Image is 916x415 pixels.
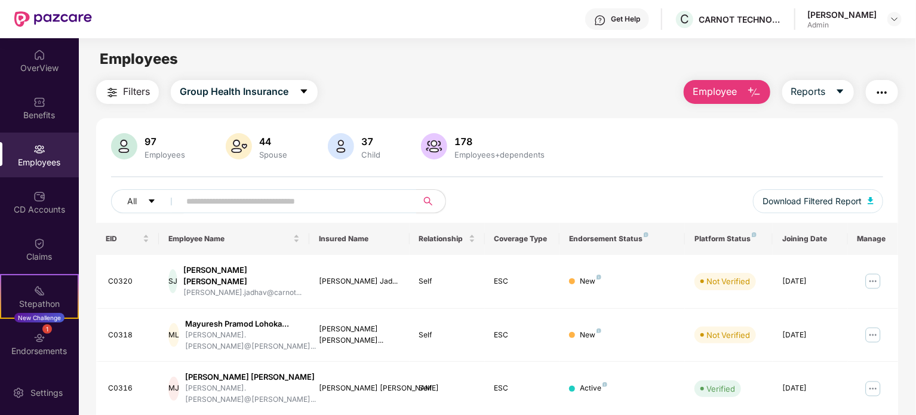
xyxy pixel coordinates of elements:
img: svg+xml;base64,PHN2ZyB4bWxucz0iaHR0cDovL3d3dy53My5vcmcvMjAwMC9zdmciIHhtbG5zOnhsaW5rPSJodHRwOi8vd3... [421,133,447,159]
img: svg+xml;base64,PHN2ZyB4bWxucz0iaHR0cDovL3d3dy53My5vcmcvMjAwMC9zdmciIHdpZHRoPSI4IiBoZWlnaHQ9IjgiIH... [752,232,757,237]
div: [PERSON_NAME] [PERSON_NAME] [319,383,400,394]
img: svg+xml;base64,PHN2ZyBpZD0iSG9tZSIgeG1sbnM9Imh0dHA6Ly93d3cudzMub3JnLzIwMDAvc3ZnIiB3aWR0aD0iMjAiIG... [33,49,45,61]
div: CARNOT TECHNOLOGIES PRIVATE LIMITED [699,14,782,25]
div: New Challenge [14,313,64,322]
button: Reportscaret-down [782,80,854,104]
th: EID [96,223,159,255]
span: Reports [791,84,826,99]
div: [PERSON_NAME].[PERSON_NAME]@[PERSON_NAME]... [185,330,316,352]
div: Employees+dependents [452,150,547,159]
div: C0316 [108,383,149,394]
div: [PERSON_NAME].[PERSON_NAME]@[PERSON_NAME]... [185,383,316,405]
img: manageButton [863,325,883,345]
span: C [680,12,689,26]
img: svg+xml;base64,PHN2ZyB4bWxucz0iaHR0cDovL3d3dy53My5vcmcvMjAwMC9zdmciIHhtbG5zOnhsaW5rPSJodHRwOi8vd3... [868,197,874,204]
div: [DATE] [782,330,838,341]
th: Relationship [410,223,485,255]
img: svg+xml;base64,PHN2ZyBpZD0iSGVscC0zMngzMiIgeG1sbnM9Imh0dHA6Ly93d3cudzMub3JnLzIwMDAvc3ZnIiB3aWR0aD... [594,14,606,26]
div: Self [419,276,475,287]
div: ESC [494,276,551,287]
img: svg+xml;base64,PHN2ZyB4bWxucz0iaHR0cDovL3d3dy53My5vcmcvMjAwMC9zdmciIHdpZHRoPSIyMSIgaGVpZ2h0PSIyMC... [33,285,45,297]
div: Platform Status [694,234,763,244]
span: Employee Name [168,234,291,244]
div: Not Verified [706,329,750,341]
button: Group Health Insurancecaret-down [171,80,318,104]
img: svg+xml;base64,PHN2ZyBpZD0iRHJvcGRvd24tMzJ4MzIiIHhtbG5zPSJodHRwOi8vd3d3LnczLm9yZy8yMDAwL3N2ZyIgd2... [890,14,899,24]
div: [DATE] [782,276,838,287]
div: [PERSON_NAME] [PERSON_NAME] [183,265,302,287]
div: Settings [27,387,66,399]
img: svg+xml;base64,PHN2ZyB4bWxucz0iaHR0cDovL3d3dy53My5vcmcvMjAwMC9zdmciIHhtbG5zOnhsaW5rPSJodHRwOi8vd3... [328,133,354,159]
div: [PERSON_NAME] Jad... [319,276,400,287]
div: ML [168,323,179,347]
div: MJ [168,377,179,401]
div: 1 [42,324,52,334]
div: 97 [142,136,187,147]
div: C0318 [108,330,149,341]
div: Active [580,383,607,394]
div: [PERSON_NAME] [807,9,877,20]
img: svg+xml;base64,PHN2ZyBpZD0iRW5kb3JzZW1lbnRzIiB4bWxucz0iaHR0cDovL3d3dy53My5vcmcvMjAwMC9zdmciIHdpZH... [33,332,45,344]
span: Employee [693,84,737,99]
span: Relationship [419,234,466,244]
div: Mayuresh Pramod Lohoka... [185,318,316,330]
img: svg+xml;base64,PHN2ZyBpZD0iRW1wbG95ZWVzIiB4bWxucz0iaHR0cDovL3d3dy53My5vcmcvMjAwMC9zdmciIHdpZHRoPS... [33,143,45,155]
span: caret-down [299,87,309,97]
img: svg+xml;base64,PHN2ZyBpZD0iQ2xhaW0iIHhtbG5zPSJodHRwOi8vd3d3LnczLm9yZy8yMDAwL3N2ZyIgd2lkdGg9IjIwIi... [33,238,45,250]
div: Get Help [611,14,640,24]
button: Download Filtered Report [753,189,883,213]
img: New Pazcare Logo [14,11,92,27]
img: svg+xml;base64,PHN2ZyB4bWxucz0iaHR0cDovL3d3dy53My5vcmcvMjAwMC9zdmciIHdpZHRoPSI4IiBoZWlnaHQ9IjgiIH... [603,382,607,387]
button: Employee [684,80,770,104]
div: [PERSON_NAME].jadhav@carnot... [183,287,302,299]
th: Manage [848,223,898,255]
div: Not Verified [706,275,750,287]
div: New [580,330,601,341]
div: Endorsement Status [569,234,675,244]
img: svg+xml;base64,PHN2ZyB4bWxucz0iaHR0cDovL3d3dy53My5vcmcvMjAwMC9zdmciIHdpZHRoPSIyNCIgaGVpZ2h0PSIyNC... [105,85,119,100]
div: Verified [706,383,735,395]
span: All [127,195,137,208]
img: svg+xml;base64,PHN2ZyB4bWxucz0iaHR0cDovL3d3dy53My5vcmcvMjAwMC9zdmciIHhtbG5zOnhsaW5rPSJodHRwOi8vd3... [111,133,137,159]
img: manageButton [863,379,883,398]
div: Self [419,383,475,394]
div: Child [359,150,383,159]
div: C0320 [108,276,149,287]
span: Group Health Insurance [180,84,288,99]
div: [PERSON_NAME] [PERSON_NAME]... [319,324,400,346]
th: Coverage Type [485,223,560,255]
span: Download Filtered Report [763,195,862,208]
div: Stepathon [1,298,78,310]
div: [PERSON_NAME] [PERSON_NAME] [185,371,316,383]
th: Employee Name [159,223,309,255]
img: svg+xml;base64,PHN2ZyB4bWxucz0iaHR0cDovL3d3dy53My5vcmcvMjAwMC9zdmciIHdpZHRoPSI4IiBoZWlnaHQ9IjgiIH... [597,275,601,279]
div: New [580,276,601,287]
div: ESC [494,330,551,341]
img: svg+xml;base64,PHN2ZyBpZD0iU2V0dGluZy0yMHgyMCIgeG1sbnM9Imh0dHA6Ly93d3cudzMub3JnLzIwMDAvc3ZnIiB3aW... [13,387,24,399]
button: Filters [96,80,159,104]
img: svg+xml;base64,PHN2ZyB4bWxucz0iaHR0cDovL3d3dy53My5vcmcvMjAwMC9zdmciIHdpZHRoPSI4IiBoZWlnaHQ9IjgiIH... [644,232,648,237]
div: SJ [168,269,177,293]
div: Spouse [257,150,290,159]
div: 178 [452,136,547,147]
img: manageButton [863,272,883,291]
span: caret-down [147,197,156,207]
img: svg+xml;base64,PHN2ZyBpZD0iQmVuZWZpdHMiIHhtbG5zPSJodHRwOi8vd3d3LnczLm9yZy8yMDAwL3N2ZyIgd2lkdGg9Ij... [33,96,45,108]
div: 44 [257,136,290,147]
div: 37 [359,136,383,147]
th: Insured Name [309,223,410,255]
span: Employees [100,50,178,67]
button: Allcaret-down [111,189,184,213]
div: [DATE] [782,383,838,394]
span: EID [106,234,140,244]
div: ESC [494,383,551,394]
img: svg+xml;base64,PHN2ZyB4bWxucz0iaHR0cDovL3d3dy53My5vcmcvMjAwMC9zdmciIHhtbG5zOnhsaW5rPSJodHRwOi8vd3... [226,133,252,159]
img: svg+xml;base64,PHN2ZyB4bWxucz0iaHR0cDovL3d3dy53My5vcmcvMjAwMC9zdmciIHdpZHRoPSI4IiBoZWlnaHQ9IjgiIH... [597,328,601,333]
div: Admin [807,20,877,30]
img: svg+xml;base64,PHN2ZyB4bWxucz0iaHR0cDovL3d3dy53My5vcmcvMjAwMC9zdmciIHhtbG5zOnhsaW5rPSJodHRwOi8vd3... [747,85,761,100]
img: svg+xml;base64,PHN2ZyB4bWxucz0iaHR0cDovL3d3dy53My5vcmcvMjAwMC9zdmciIHdpZHRoPSIyNCIgaGVpZ2h0PSIyNC... [875,85,889,100]
span: search [416,196,439,206]
button: search [416,189,446,213]
span: Filters [123,84,150,99]
th: Joining Date [773,223,848,255]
